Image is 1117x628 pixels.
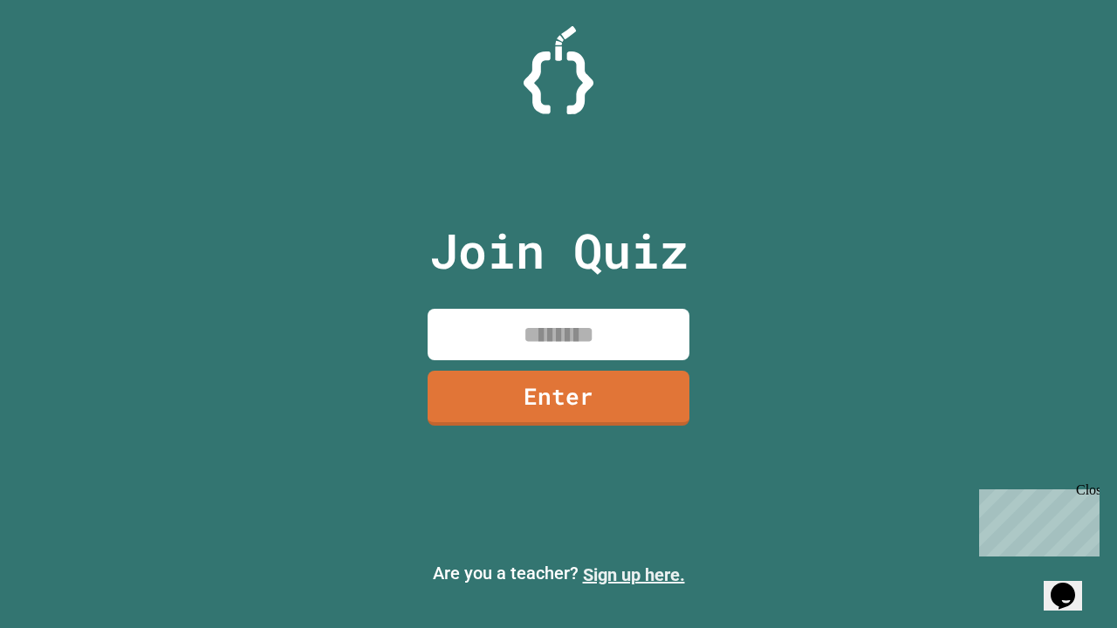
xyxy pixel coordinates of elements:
p: Are you a teacher? [14,560,1103,588]
div: Chat with us now!Close [7,7,120,111]
img: Logo.svg [524,26,593,114]
p: Join Quiz [429,215,689,287]
a: Enter [428,371,689,426]
iframe: chat widget [972,482,1100,556]
a: Sign up here. [583,564,685,585]
iframe: chat widget [1044,558,1100,611]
